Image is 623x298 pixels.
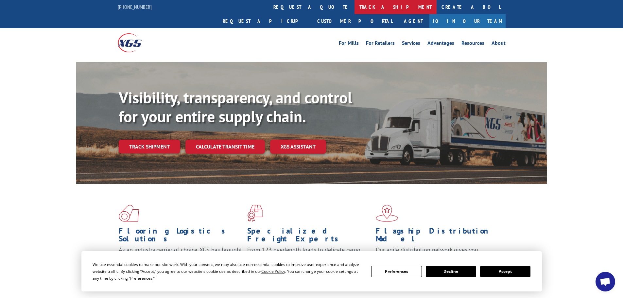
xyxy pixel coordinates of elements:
[247,246,371,275] p: From 123 overlength loads to delicate cargo, our experienced staff knows the best way to move you...
[118,4,152,10] a: [PHONE_NUMBER]
[185,140,265,154] a: Calculate transit time
[429,14,506,28] a: Join Our Team
[261,269,285,274] span: Cookie Policy
[492,41,506,48] a: About
[247,227,371,246] h1: Specialized Freight Experts
[397,14,429,28] a: Agent
[402,41,420,48] a: Services
[247,205,263,222] img: xgs-icon-focused-on-flooring-red
[376,205,398,222] img: xgs-icon-flagship-distribution-model-red
[119,227,242,246] h1: Flooring Logistics Solutions
[596,272,615,291] div: Open chat
[376,246,496,261] span: Our agile distribution network gives you nationwide inventory management on demand.
[376,227,499,246] h1: Flagship Distribution Model
[119,87,352,127] b: Visibility, transparency, and control for your entire supply chain.
[480,266,530,277] button: Accept
[81,251,542,291] div: Cookie Consent Prompt
[461,41,484,48] a: Resources
[312,14,397,28] a: Customer Portal
[119,205,139,222] img: xgs-icon-total-supply-chain-intelligence-red
[371,266,422,277] button: Preferences
[339,41,359,48] a: For Mills
[218,14,312,28] a: Request a pickup
[366,41,395,48] a: For Retailers
[119,140,180,153] a: Track shipment
[426,266,476,277] button: Decline
[270,140,326,154] a: XGS ASSISTANT
[93,261,363,282] div: We use essential cookies to make our site work. With your consent, we may also use non-essential ...
[130,275,152,281] span: Preferences
[119,246,242,269] span: As an industry carrier of choice, XGS has brought innovation and dedication to flooring logistics...
[427,41,454,48] a: Advantages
